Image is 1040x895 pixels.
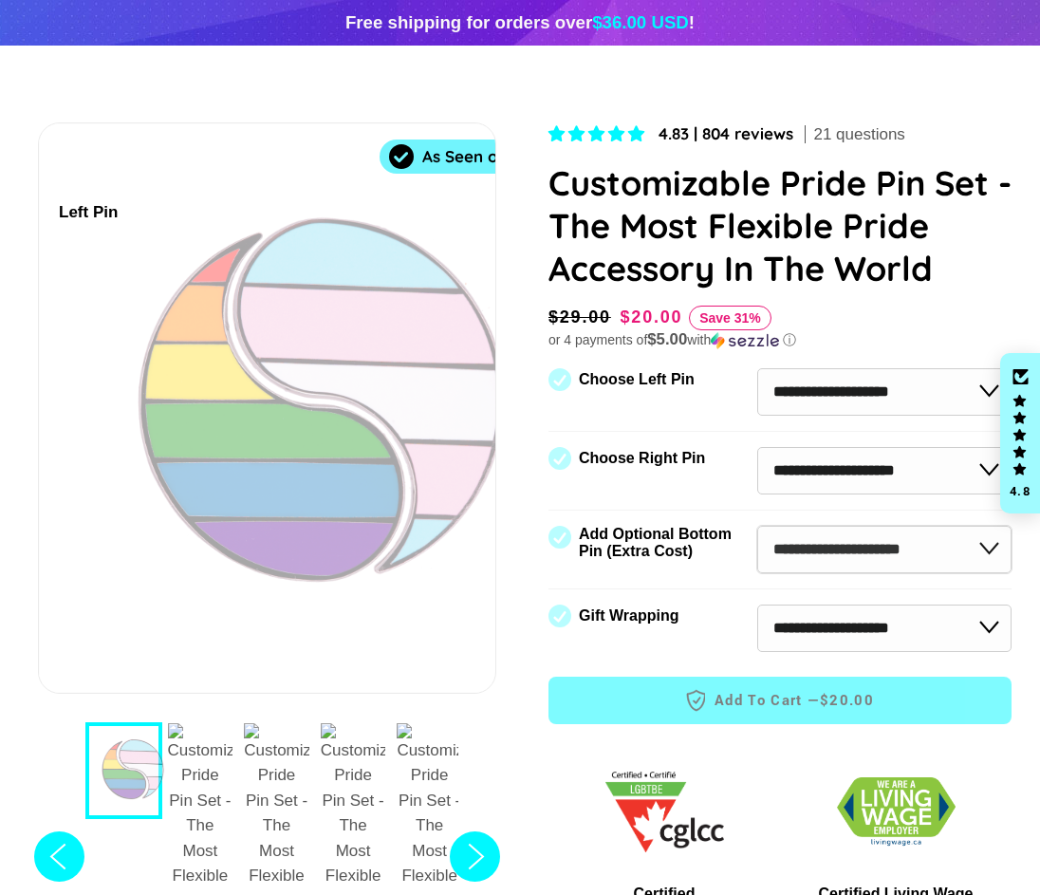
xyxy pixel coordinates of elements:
[813,123,904,146] span: 21 questions
[605,772,724,852] img: 1705457225.png
[647,330,687,348] span: $5.00
[711,332,779,349] img: Sezzle
[579,607,678,625] label: Gift Wrapping
[592,12,689,32] span: $36.00 USD
[85,722,162,819] button: 1 / 7
[820,690,874,710] span: $20.00
[577,688,983,713] span: Add to Cart —
[659,123,793,143] span: 4.83 | 804 reviews
[837,777,956,847] img: 1706832627.png
[548,161,1012,289] h1: Customizable Pride Pin Set - The Most Flexible Pride Accessory In The World
[39,123,495,693] div: 1 / 7
[548,304,616,330] span: $29.00
[548,125,649,143] span: 4.83 stars
[1000,353,1040,514] div: Click to open Judge.me floating reviews tab
[548,677,1012,724] button: Add to Cart —$20.00
[579,450,705,467] label: Choose Right Pin
[1009,485,1031,497] div: 4.8
[579,371,695,388] label: Choose Left Pin
[579,526,738,560] label: Add Optional Bottom Pin (Extra Cost)
[621,308,683,326] span: $20.00
[548,331,1012,349] div: or 4 payments of with
[689,306,771,330] span: Save 31%
[345,9,695,36] div: Free shipping for orders over !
